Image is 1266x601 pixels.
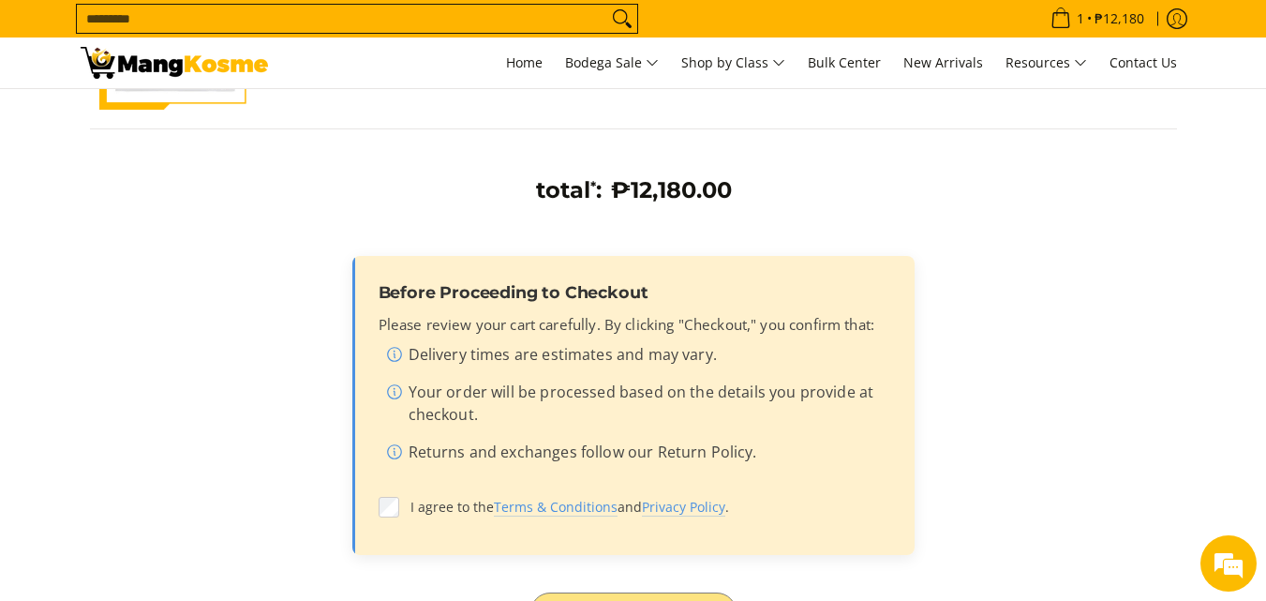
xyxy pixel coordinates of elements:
h3: Before Proceeding to Checkout [379,282,888,303]
a: Resources [996,38,1096,88]
span: 1 [1074,12,1087,25]
span: ₱12,180 [1092,12,1147,25]
a: Bulk Center [798,38,890,88]
span: Bodega Sale [565,52,659,75]
a: Bodega Sale [556,38,668,88]
a: Terms & Conditions (opens in new tab) [494,498,618,517]
li: Delivery times are estimates and may vary. [386,343,888,373]
span: • [1045,8,1150,29]
a: Privacy Policy (opens in new tab) [642,498,725,517]
nav: Main Menu [287,38,1186,88]
span: New Arrivals [903,53,983,71]
div: Order confirmation and disclaimers [352,256,915,555]
div: Please review your cart carefully. By clicking "Checkout," you confirm that: [379,314,888,471]
a: Contact Us [1100,38,1186,88]
h3: total : [536,176,602,204]
span: Home [506,53,543,71]
button: Search [607,5,637,33]
img: Your Shopping Cart | Mang Kosme [81,47,268,79]
li: Your order will be processed based on the details you provide at checkout. [386,381,888,433]
span: Resources [1005,52,1087,75]
input: I agree to theTerms & Conditions (opens in new tab)andPrivacy Policy (opens in new tab). [379,497,399,518]
span: ₱12,180.00 [611,176,732,203]
li: Returns and exchanges follow our Return Policy. [386,441,888,471]
span: I agree to the and . [410,497,888,517]
span: Bulk Center [808,53,881,71]
span: Contact Us [1110,53,1177,71]
a: Home [497,38,552,88]
span: Shop by Class [681,52,785,75]
a: Shop by Class [672,38,795,88]
a: New Arrivals [894,38,992,88]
